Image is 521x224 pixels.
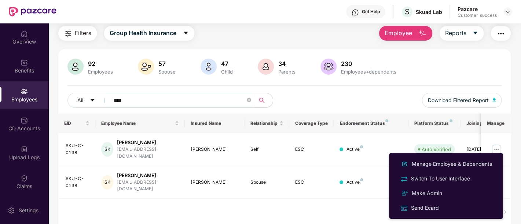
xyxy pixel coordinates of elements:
div: Self [250,146,283,153]
span: Download Filtered Report [428,96,489,104]
span: caret-down [90,98,95,104]
img: svg+xml;base64,PHN2ZyBpZD0iRHJvcGRvd24tMzJ4MzIiIHhtbG5zPSJodHRwOi8vd3d3LnczLm9yZy8yMDAwL3N2ZyIgd2... [505,9,511,15]
div: [PERSON_NAME] [191,146,239,153]
li: Next Page [499,206,511,218]
img: svg+xml;base64,PHN2ZyB4bWxucz0iaHR0cDovL3d3dy53My5vcmcvMjAwMC9zdmciIHhtbG5zOnhsaW5rPSJodHRwOi8vd3... [492,98,496,102]
img: manageButton [491,143,502,155]
img: svg+xml;base64,PHN2ZyB4bWxucz0iaHR0cDovL3d3dy53My5vcmcvMjAwMC9zdmciIHhtbG5zOnhsaW5rPSJodHRwOi8vd3... [320,59,337,75]
img: svg+xml;base64,PHN2ZyBpZD0iQ0RfQWNjb3VudHMiIGRhdGEtbmFtZT0iQ0QgQWNjb3VudHMiIHhtbG5zPSJodHRwOi8vd3... [21,117,28,124]
div: Customer_success [458,12,497,18]
span: All [77,96,83,104]
div: [EMAIL_ADDRESS][DOMAIN_NAME] [117,179,179,193]
div: Parents [277,69,297,75]
div: 92 [87,60,114,67]
button: Filters [58,26,97,41]
div: SKU-C-0138 [66,142,90,156]
img: svg+xml;base64,PHN2ZyB4bWxucz0iaHR0cDovL3d3dy53My5vcmcvMjAwMC9zdmciIHhtbG5zOnhsaW5rPSJodHRwOi8vd3... [418,29,427,38]
img: svg+xml;base64,PHN2ZyB4bWxucz0iaHR0cDovL3d3dy53My5vcmcvMjAwMC9zdmciIHdpZHRoPSIyNCIgaGVpZ2h0PSIyNC... [400,189,409,198]
th: Employee Name [95,113,185,133]
div: SKU-C-0138 [66,175,90,189]
div: 57 [157,60,177,67]
span: Relationship [250,120,278,126]
div: Active [346,146,363,153]
span: close-circle [247,97,251,104]
img: svg+xml;base64,PHN2ZyB4bWxucz0iaHR0cDovL3d3dy53My5vcmcvMjAwMC9zdmciIHhtbG5zOnhsaW5rPSJodHRwOi8vd3... [258,59,274,75]
div: 34 [277,60,297,67]
span: close-circle [247,98,251,102]
div: Send Ecard [410,204,440,212]
div: [PERSON_NAME] [117,172,179,179]
div: ESC [295,179,328,186]
th: Manage [481,113,511,133]
div: 47 [220,60,234,67]
span: search [255,97,269,103]
div: Get Help [362,9,380,15]
div: 230 [340,60,398,67]
div: SK [101,142,113,157]
img: svg+xml;base64,PHN2ZyB4bWxucz0iaHR0cDovL3d3dy53My5vcmcvMjAwMC9zdmciIHdpZHRoPSIyNCIgaGVpZ2h0PSIyNC... [496,29,505,38]
img: svg+xml;base64,PHN2ZyBpZD0iQmVuZWZpdHMiIHhtbG5zPSJodHRwOi8vd3d3LnczLm9yZy8yMDAwL3N2ZyIgd2lkdGg9Ij... [21,59,28,66]
span: right [503,210,507,214]
img: svg+xml;base64,PHN2ZyB4bWxucz0iaHR0cDovL3d3dy53My5vcmcvMjAwMC9zdmciIHdpZHRoPSI4IiBoZWlnaHQ9IjgiIH... [360,178,363,181]
img: svg+xml;base64,PHN2ZyBpZD0iVXBsb2FkX0xvZ3MiIGRhdGEtbmFtZT0iVXBsb2FkIExvZ3MiIHhtbG5zPSJodHRwOi8vd3... [21,146,28,153]
button: Employee [379,26,432,41]
span: Group Health Insurance [110,29,176,38]
div: [EMAIL_ADDRESS][DOMAIN_NAME] [117,146,179,160]
span: Filters [75,29,91,38]
img: svg+xml;base64,PHN2ZyBpZD0iSGVscC0zMngzMiIgeG1sbnM9Imh0dHA6Ly93d3cudzMub3JnLzIwMDAvc3ZnIiB3aWR0aD... [352,9,359,16]
img: svg+xml;base64,PHN2ZyBpZD0iQ2xhaW0iIHhtbG5zPSJodHRwOi8vd3d3LnczLm9yZy8yMDAwL3N2ZyIgd2lkdGg9IjIwIi... [21,175,28,182]
div: Active [346,179,363,186]
img: svg+xml;base64,PHN2ZyB4bWxucz0iaHR0cDovL3d3dy53My5vcmcvMjAwMC9zdmciIHdpZHRoPSI4IiBoZWlnaHQ9IjgiIH... [360,145,363,148]
button: search [255,93,273,108]
img: svg+xml;base64,PHN2ZyB4bWxucz0iaHR0cDovL3d3dy53My5vcmcvMjAwMC9zdmciIHdpZHRoPSI4IiBoZWlnaHQ9IjgiIH... [385,119,388,122]
img: svg+xml;base64,PHN2ZyBpZD0iSG9tZSIgeG1sbnM9Imh0dHA6Ly93d3cudzMub3JnLzIwMDAvc3ZnIiB3aWR0aD0iMjAiIG... [21,30,28,37]
img: New Pazcare Logo [9,7,56,16]
th: Joining Date [461,113,505,133]
img: svg+xml;base64,PHN2ZyB4bWxucz0iaHR0cDovL3d3dy53My5vcmcvMjAwMC9zdmciIHdpZHRoPSI4IiBoZWlnaHQ9IjgiIH... [450,119,452,122]
div: Switch To User Interface [410,175,472,183]
button: right [499,206,511,218]
img: svg+xml;base64,PHN2ZyBpZD0iU2V0dGluZy0yMHgyMCIgeG1sbnM9Imh0dHA6Ly93d3cudzMub3JnLzIwMDAvc3ZnIiB3aW... [8,207,15,214]
div: [PERSON_NAME] [117,139,179,146]
img: svg+xml;base64,PHN2ZyB4bWxucz0iaHR0cDovL3d3dy53My5vcmcvMjAwMC9zdmciIHdpZHRoPSIxNiIgaGVpZ2h0PSIxNi... [400,204,408,212]
div: Employees [87,69,114,75]
div: Auto Verified [422,146,451,153]
div: Spouse [250,179,283,186]
img: svg+xml;base64,PHN2ZyB4bWxucz0iaHR0cDovL3d3dy53My5vcmcvMjAwMC9zdmciIHhtbG5zOnhsaW5rPSJodHRwOi8vd3... [201,59,217,75]
button: Allcaret-down [67,93,112,108]
img: svg+xml;base64,PHN2ZyB4bWxucz0iaHR0cDovL3d3dy53My5vcmcvMjAwMC9zdmciIHhtbG5zOnhsaW5rPSJodHRwOi8vd3... [67,59,84,75]
div: Platform Status [414,120,455,126]
div: Employees+dependents [340,69,398,75]
th: Coverage Type [289,113,334,133]
div: SK [101,175,113,190]
button: Reportscaret-down [440,26,484,41]
span: caret-down [183,30,189,37]
button: Download Filtered Report [422,93,502,108]
div: [PERSON_NAME] [191,179,239,186]
div: Pazcare [458,5,497,12]
div: Spouse [157,69,177,75]
span: Employee Name [101,120,173,126]
th: Insured Name [185,113,245,133]
th: EID [58,113,96,133]
div: ESC [295,146,328,153]
div: Endorsement Status [340,120,402,126]
div: Manage Employee & Dependents [410,160,494,168]
span: Employee [385,29,412,38]
img: svg+xml;base64,PHN2ZyB4bWxucz0iaHR0cDovL3d3dy53My5vcmcvMjAwMC9zdmciIHhtbG5zOnhsaW5rPSJodHRwOi8vd3... [138,59,154,75]
img: svg+xml;base64,PHN2ZyB4bWxucz0iaHR0cDovL3d3dy53My5vcmcvMjAwMC9zdmciIHhtbG5zOnhsaW5rPSJodHRwOi8vd3... [400,160,409,168]
span: caret-down [472,30,478,37]
div: Settings [16,207,41,214]
div: Make Admin [410,189,444,197]
th: Relationship [245,113,289,133]
span: Reports [445,29,466,38]
img: svg+xml;base64,PHN2ZyB4bWxucz0iaHR0cDovL3d3dy53My5vcmcvMjAwMC9zdmciIHdpZHRoPSIyNCIgaGVpZ2h0PSIyNC... [64,29,73,38]
div: Skuad Lab [416,8,442,15]
button: Group Health Insurancecaret-down [104,26,194,41]
span: S [405,7,410,16]
img: svg+xml;base64,PHN2ZyBpZD0iRW1wbG95ZWVzIiB4bWxucz0iaHR0cDovL3d3dy53My5vcmcvMjAwMC9zdmciIHdpZHRoPS... [21,88,28,95]
div: [DATE] [466,146,499,153]
span: EID [64,120,84,126]
img: svg+xml;base64,PHN2ZyB4bWxucz0iaHR0cDovL3d3dy53My5vcmcvMjAwMC9zdmciIHdpZHRoPSIyNCIgaGVpZ2h0PSIyNC... [400,175,408,183]
div: Child [220,69,234,75]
